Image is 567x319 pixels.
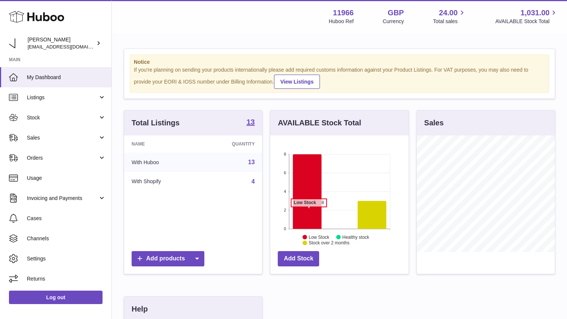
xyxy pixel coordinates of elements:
[27,255,106,262] span: Settings
[284,152,286,156] text: 8
[124,172,199,191] td: With Shopify
[284,189,286,194] text: 4
[27,94,98,101] span: Listings
[134,66,545,89] div: If you're planning on sending your products internationally please add required customs informati...
[424,118,444,128] h3: Sales
[246,118,255,127] a: 13
[124,135,199,153] th: Name
[433,8,466,25] a: 24.00 Total sales
[246,118,255,126] strong: 13
[388,8,404,18] strong: GBP
[27,154,98,162] span: Orders
[333,8,354,18] strong: 11966
[274,75,320,89] a: View Listings
[27,74,106,81] span: My Dashboard
[251,178,255,185] a: 4
[309,240,349,245] text: Stock over 2 months
[9,38,20,49] img: info@tenpm.co
[28,36,95,50] div: [PERSON_NAME]
[342,234,369,240] text: Healthy stock
[284,208,286,212] text: 2
[309,234,330,240] text: Low Stock
[27,235,106,242] span: Channels
[284,171,286,175] text: 6
[248,159,255,165] a: 13
[439,8,457,18] span: 24.00
[495,8,558,25] a: 1,031.00 AVAILABLE Stock Total
[433,18,466,25] span: Total sales
[124,153,199,172] td: With Huboo
[294,200,316,205] tspan: Low Stock
[278,118,361,128] h3: AVAILABLE Stock Total
[322,200,324,205] tspan: 8
[27,215,106,222] span: Cases
[134,59,545,66] strong: Notice
[27,114,98,121] span: Stock
[28,44,110,50] span: [EMAIL_ADDRESS][DOMAIN_NAME]
[27,175,106,182] span: Usage
[383,18,404,25] div: Currency
[520,8,549,18] span: 1,031.00
[132,304,148,314] h3: Help
[27,195,98,202] span: Invoicing and Payments
[27,134,98,141] span: Sales
[199,135,262,153] th: Quantity
[284,226,286,231] text: 0
[132,251,204,266] a: Add products
[329,18,354,25] div: Huboo Ref
[9,291,103,304] a: Log out
[132,118,180,128] h3: Total Listings
[495,18,558,25] span: AVAILABLE Stock Total
[278,251,319,266] a: Add Stock
[27,275,106,282] span: Returns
